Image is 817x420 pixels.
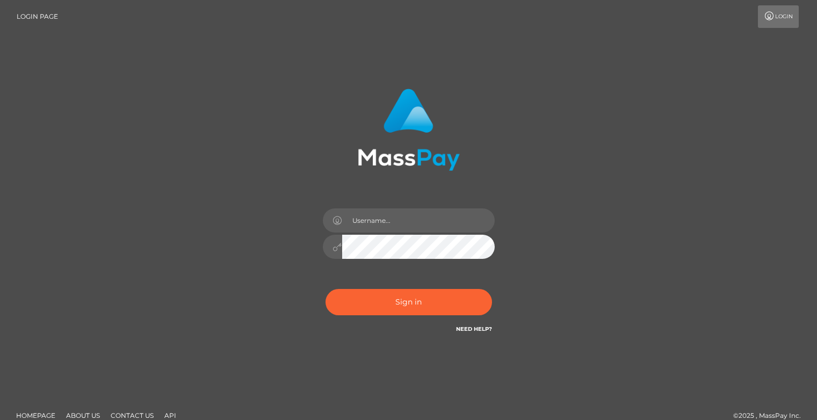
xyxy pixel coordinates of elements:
a: Need Help? [456,325,492,332]
img: MassPay Login [358,89,460,171]
a: Login Page [17,5,58,28]
input: Username... [342,208,495,233]
a: Login [758,5,799,28]
button: Sign in [326,289,492,315]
